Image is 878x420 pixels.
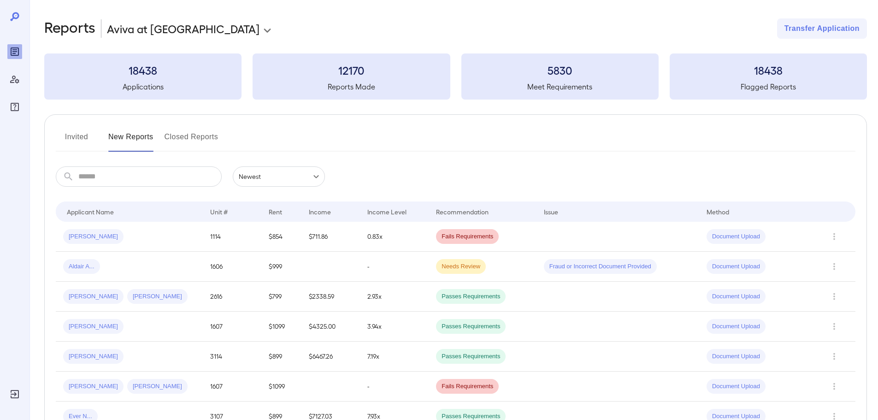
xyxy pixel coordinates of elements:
td: $1099 [261,312,301,342]
td: $2338.59 [301,282,360,312]
span: [PERSON_NAME] [63,352,124,361]
span: Document Upload [707,232,766,241]
span: [PERSON_NAME] [127,382,188,391]
div: Log Out [7,387,22,402]
div: Unit # [210,206,228,217]
span: Passes Requirements [436,292,506,301]
button: Closed Reports [165,130,218,152]
span: [PERSON_NAME] [127,292,188,301]
summary: 18438Applications12170Reports Made5830Meet Requirements18438Flagged Reports [44,53,867,100]
button: Row Actions [827,349,842,364]
span: [PERSON_NAME] [63,232,124,241]
button: Row Actions [827,379,842,394]
td: 3114 [203,342,261,372]
div: Recommendation [436,206,489,217]
td: 1114 [203,222,261,252]
span: [PERSON_NAME] [63,322,124,331]
h5: Meet Requirements [461,81,659,92]
td: 1607 [203,312,261,342]
span: Needs Review [436,262,486,271]
div: Income [309,206,331,217]
div: Issue [544,206,559,217]
button: Row Actions [827,319,842,334]
button: New Reports [108,130,153,152]
span: Aldair A... [63,262,100,271]
span: [PERSON_NAME] [63,382,124,391]
td: $6467.26 [301,342,360,372]
td: - [360,252,429,282]
div: Applicant Name [67,206,114,217]
h2: Reports [44,18,95,39]
button: Invited [56,130,97,152]
td: $4325.00 [301,312,360,342]
td: - [360,372,429,402]
td: 7.19x [360,342,429,372]
span: Document Upload [707,352,766,361]
td: 1607 [203,372,261,402]
span: Fails Requirements [436,232,499,241]
h5: Applications [44,81,242,92]
h3: 18438 [670,63,867,77]
div: Income Level [367,206,407,217]
span: [PERSON_NAME] [63,292,124,301]
button: Transfer Application [777,18,867,39]
div: Method [707,206,729,217]
p: Aviva at [GEOGRAPHIC_DATA] [107,21,259,36]
span: Document Upload [707,292,766,301]
td: 1606 [203,252,261,282]
button: Row Actions [827,259,842,274]
td: $711.86 [301,222,360,252]
td: 0.83x [360,222,429,252]
td: $999 [261,252,301,282]
h5: Flagged Reports [670,81,867,92]
span: Passes Requirements [436,322,506,331]
h3: 5830 [461,63,659,77]
td: $854 [261,222,301,252]
div: FAQ [7,100,22,114]
button: Row Actions [827,289,842,304]
h5: Reports Made [253,81,450,92]
td: 2616 [203,282,261,312]
span: Document Upload [707,262,766,271]
div: Reports [7,44,22,59]
button: Row Actions [827,229,842,244]
h3: 18438 [44,63,242,77]
td: 2.93x [360,282,429,312]
div: Rent [269,206,283,217]
span: Passes Requirements [436,352,506,361]
div: Manage Users [7,72,22,87]
span: Document Upload [707,322,766,331]
td: $799 [261,282,301,312]
span: Fails Requirements [436,382,499,391]
td: $1099 [261,372,301,402]
span: Fraud or Incorrect Document Provided [544,262,657,271]
h3: 12170 [253,63,450,77]
div: Newest [233,166,325,187]
td: $899 [261,342,301,372]
span: Document Upload [707,382,766,391]
td: 3.94x [360,312,429,342]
